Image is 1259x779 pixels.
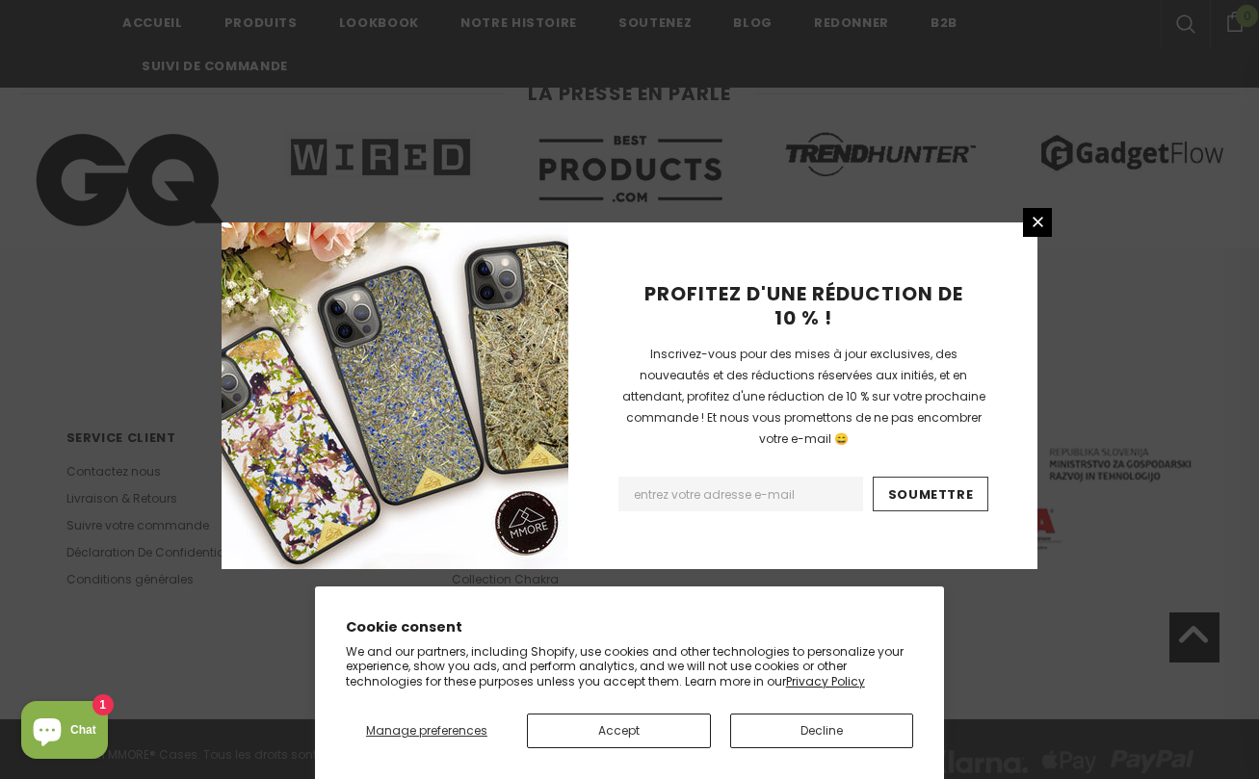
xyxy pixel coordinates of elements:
input: Email Address [618,477,863,511]
span: PROFITEZ D'UNE RÉDUCTION DE 10 % ! [644,280,963,331]
h2: Cookie consent [346,617,914,637]
span: Manage preferences [366,722,487,739]
inbox-online-store-chat: Shopify online store chat [15,701,114,764]
button: Accept [527,714,711,748]
p: We and our partners, including Shopify, use cookies and other technologies to personalize your ex... [346,644,914,689]
button: Manage preferences [346,714,508,748]
input: Soumettre [873,477,989,511]
span: Inscrivez-vous pour des mises à jour exclusives, des nouveautés et des réductions réservées aux i... [622,346,985,447]
a: Fermer [1023,208,1052,237]
a: Privacy Policy [786,673,865,689]
button: Decline [730,714,914,748]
